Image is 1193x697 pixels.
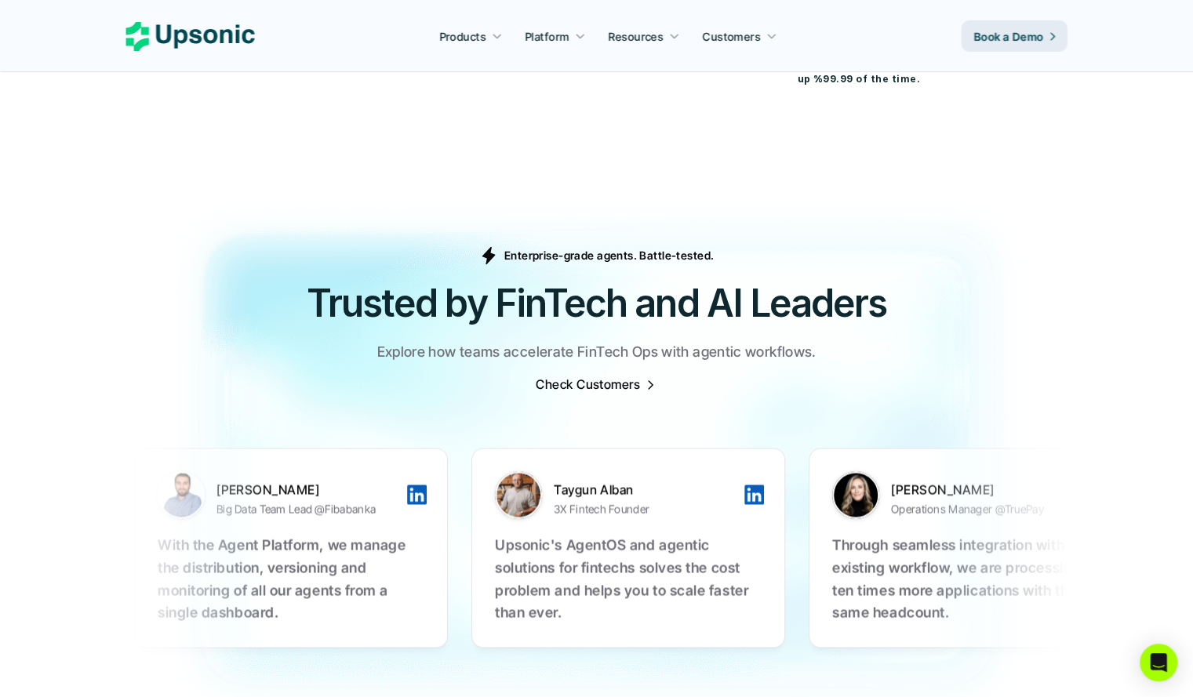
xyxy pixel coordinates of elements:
[126,277,1068,329] h2: Trusted by FinTech and AI Leaders
[536,376,640,393] p: Check Customers
[536,376,657,393] a: Check Customers
[504,247,714,263] p: Enterprise-grade agents. Battle-tested.
[215,481,403,498] p: [PERSON_NAME]
[525,28,569,45] p: Platform
[493,534,760,624] p: Upsonic's AgentOS and agentic solutions for fintechs solves the cost problem and helps you to sca...
[889,481,1078,498] p: [PERSON_NAME]
[430,22,511,50] a: Products
[609,28,664,45] p: Resources
[215,499,374,518] p: Big Data Team Lead @Fibabanka
[703,28,761,45] p: Customers
[974,28,1044,45] p: Book a Demo
[889,499,1042,518] p: Operations Manager @TruePay
[831,534,1097,624] p: Through seamless integration with our existing workflow, we are processing ten times more applica...
[376,341,816,364] p: Explore how teams accelerate FinTech Ops with agentic workflows.
[439,28,486,45] p: Products
[552,499,648,518] p: 3X Fintech Founder
[1140,644,1177,681] div: Open Intercom Messenger
[962,20,1068,52] a: Book a Demo
[156,534,423,624] p: With the Agent Platform, we manage the distribution, versioning and monitoring of all our agents ...
[552,481,740,498] p: Taygun Alban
